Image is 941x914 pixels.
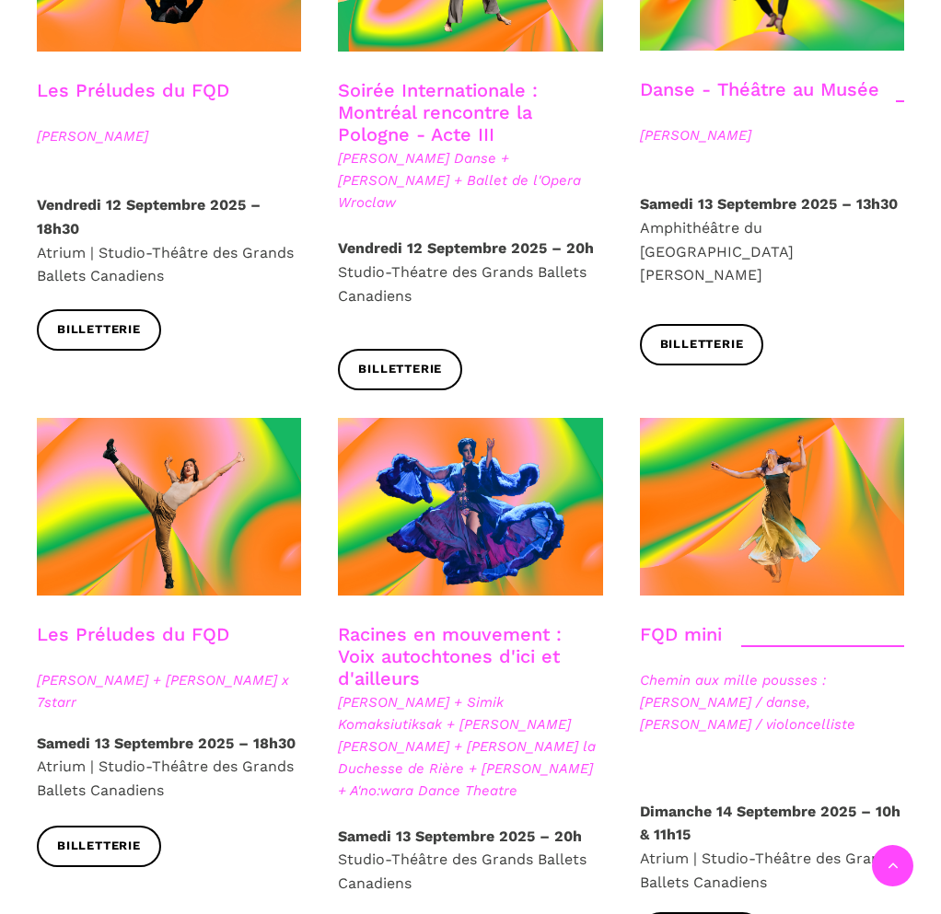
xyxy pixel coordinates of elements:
[338,623,562,689] a: Racines en mouvement : Voix autochtones d'ici et d'ailleurs
[640,803,900,844] strong: Dimanche 14 Septembre 2025 – 10h & 11h15
[57,837,141,856] span: Billetterie
[338,349,462,390] a: Billetterie
[37,669,301,713] span: [PERSON_NAME] + [PERSON_NAME] x 7starr
[640,195,898,213] strong: Samedi 13 Septembre 2025 – 13h30
[338,239,594,257] strong: Vendredi 12 Septembre 2025 – 20h
[640,800,904,894] p: Atrium | Studio-Théâtre des Grands Ballets Canadiens
[338,827,582,845] strong: Samedi 13 Septembre 2025 – 20h
[37,826,161,867] a: Billetterie
[640,324,764,365] a: Billetterie
[37,196,261,237] strong: Vendredi 12 Septembre 2025 – 18h30
[37,623,229,645] a: Les Préludes du FQD
[660,335,744,354] span: Billetterie
[37,735,296,752] strong: Samedi 13 Septembre 2025 – 18h30
[338,691,602,802] span: [PERSON_NAME] + Simik Komaksiutiksak + [PERSON_NAME] [PERSON_NAME] + [PERSON_NAME] la Duchesse de...
[640,623,722,645] a: FQD mini
[338,237,602,307] p: Studio-Théatre des Grands Ballets Canadiens
[37,732,301,803] p: Atrium | Studio-Théâtre des Grands Ballets Canadiens
[37,79,229,101] a: Les Préludes du FQD
[338,79,538,145] a: Soirée Internationale : Montréal rencontre la Pologne - Acte III
[358,360,442,379] span: Billetterie
[640,78,879,100] a: Danse - Théâtre au Musée
[640,669,904,735] span: Chemin aux mille pousses : [PERSON_NAME] / danse, [PERSON_NAME] / violoncelliste
[338,147,602,214] span: [PERSON_NAME] Danse + [PERSON_NAME] + Ballet de l'Opera Wroclaw
[640,192,904,286] p: Amphithéâtre du [GEOGRAPHIC_DATA][PERSON_NAME]
[57,320,141,340] span: Billetterie
[640,124,904,146] span: [PERSON_NAME]
[37,193,301,287] p: Atrium | Studio-Théâtre des Grands Ballets Canadiens
[37,125,301,147] span: [PERSON_NAME]
[338,825,602,896] p: Studio-Théâtre des Grands Ballets Canadiens
[37,309,161,351] a: Billetterie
